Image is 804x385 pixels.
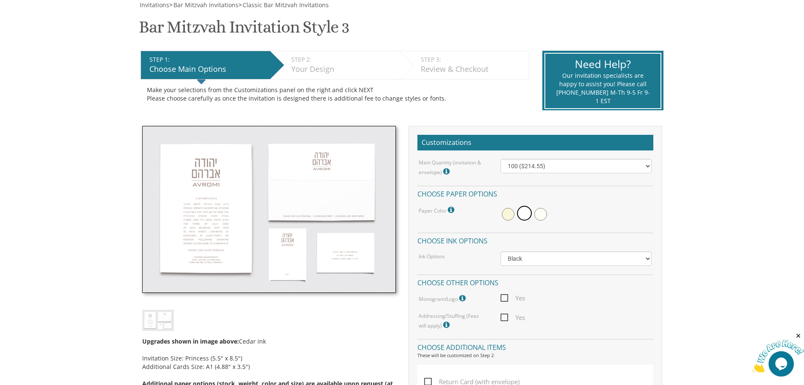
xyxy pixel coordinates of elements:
div: Choose Main Options [149,64,266,75]
div: Make your selections from the Customizations panel on the right and click NEXT Please choose care... [147,86,523,103]
label: Monogram/Logo [419,293,468,304]
span: Upgrades shown in image above: [142,337,239,345]
div: Need Help? [556,57,650,72]
span: Classic Bar Mitzvah Invitations [243,1,329,9]
div: These will be customized on Step 2 [417,352,653,359]
div: Review & Checkout [421,64,525,75]
h2: Customizations [417,135,653,151]
div: STEP 2: [291,55,395,64]
span: > [169,1,238,9]
a: Bar Mitzvah Invitations [173,1,238,9]
label: Addressing/Stuffing (Fees will apply) [419,312,488,330]
iframe: chat widget [752,332,804,372]
h4: Choose additional items [417,339,653,354]
img: bminv-thumb-3.jpg [142,126,396,293]
h4: Choose other options [417,274,653,289]
div: Our invitation specialists are happy to assist you! Please call [PHONE_NUMBER] M-Th 9-5 Fr 9-1 EST [556,71,650,105]
label: Ink Options [419,253,445,260]
span: Bar Mitzvah Invitations [173,1,238,9]
span: > [238,1,329,9]
span: Invitations [140,1,169,9]
h4: Choose paper options [417,186,653,200]
span: Yes [501,293,525,303]
a: Classic Bar Mitzvah Invitations [242,1,329,9]
label: Paper Color [419,205,456,216]
h4: Choose ink options [417,232,653,247]
label: Main Quantity (invitation & envelope) [419,159,488,177]
div: Your Design [291,64,395,75]
img: bminv-thumb-3.jpg [142,310,174,330]
h1: Bar Mitzvah Invitation Style 3 [139,18,349,43]
div: STEP 3: [421,55,525,64]
span: Yes [501,312,525,323]
div: STEP 1: [149,55,266,64]
a: Invitations [139,1,169,9]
